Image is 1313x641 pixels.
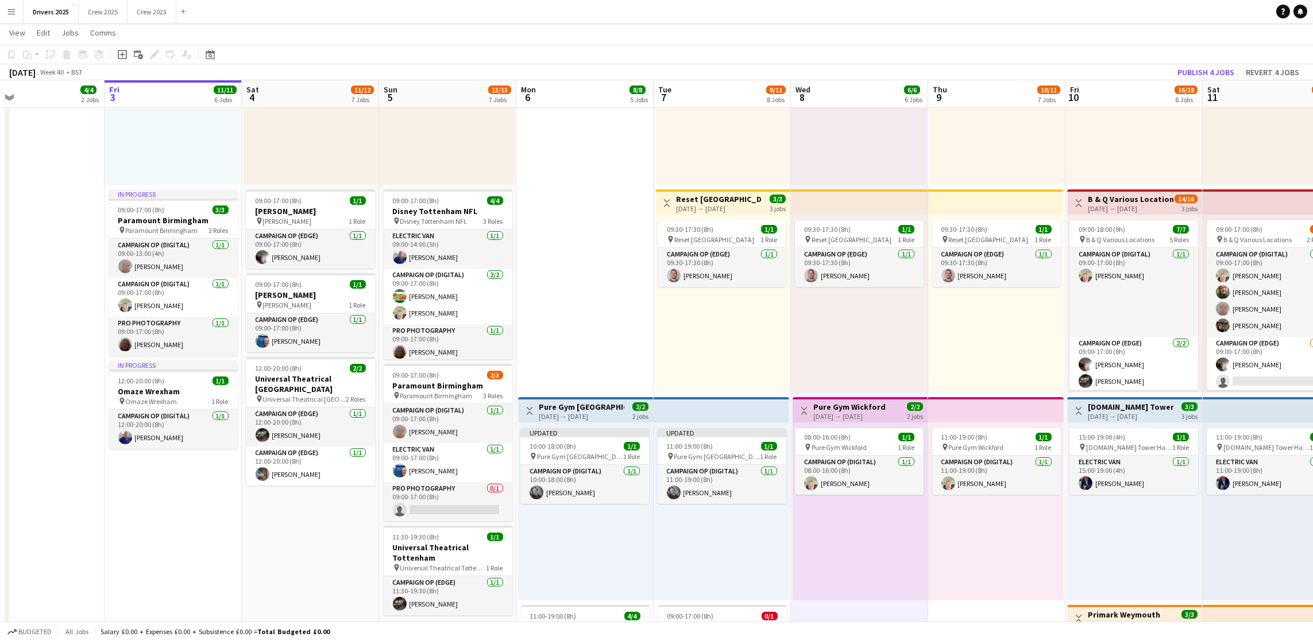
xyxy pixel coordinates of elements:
[1241,65,1304,80] button: Revert 4 jobs
[86,25,121,40] a: Comms
[6,626,53,638] button: Budgeted
[63,627,91,636] span: All jobs
[37,28,50,38] span: Edit
[18,628,52,636] span: Budgeted
[128,1,176,23] button: Crew 2023
[101,627,330,636] div: Salary £0.00 + Expenses £0.00 + Subsistence £0.00 =
[90,28,116,38] span: Comms
[5,25,30,40] a: View
[61,28,79,38] span: Jobs
[71,68,83,76] div: BST
[257,627,330,636] span: Total Budgeted £0.00
[9,28,25,38] span: View
[32,25,55,40] a: Edit
[79,1,128,23] button: Crew 2025
[1173,65,1239,80] button: Publish 4 jobs
[24,1,79,23] button: Drivers 2025
[38,68,67,76] span: Week 40
[9,67,36,78] div: [DATE]
[57,25,83,40] a: Jobs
